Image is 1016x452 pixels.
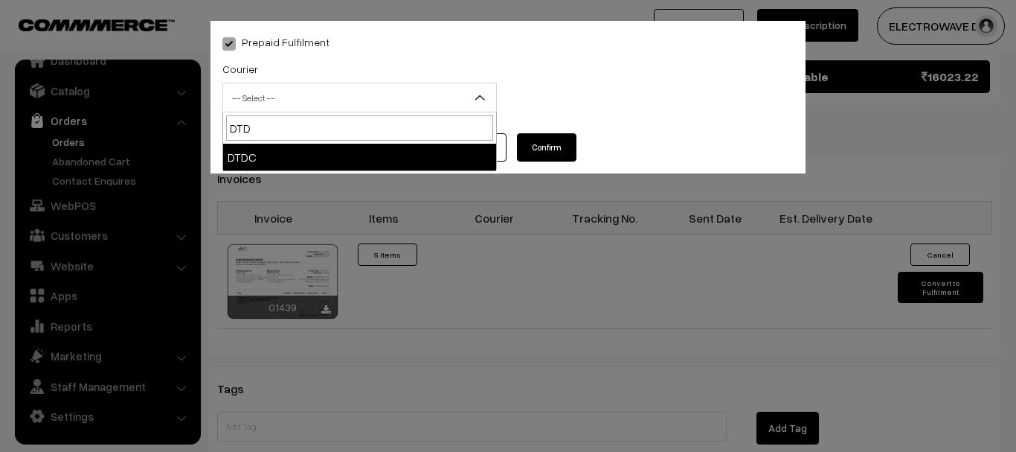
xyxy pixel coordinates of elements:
span: -- Select -- [223,85,496,111]
li: DTDC [223,144,496,171]
label: Prepaid Fulfilment [222,34,329,50]
label: Courier [222,61,258,77]
button: Confirm [517,133,576,162]
span: -- Select -- [222,83,497,112]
